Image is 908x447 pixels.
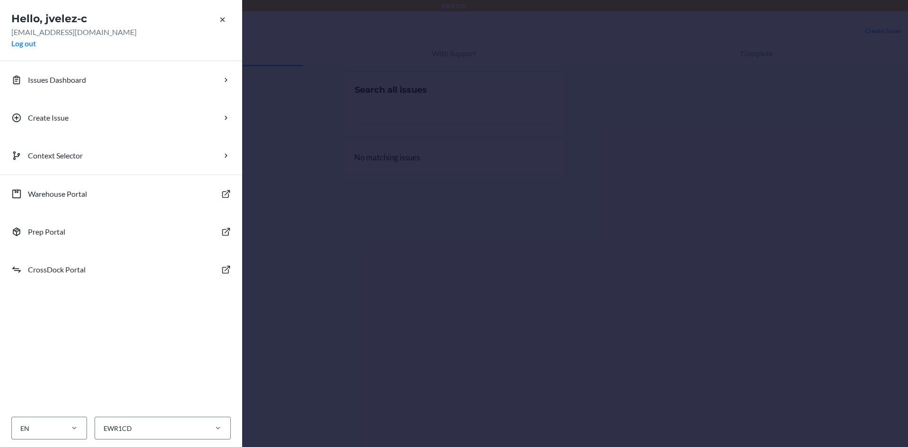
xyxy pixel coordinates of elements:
[11,11,231,26] h2: Hello, jvelez-c
[28,74,86,86] p: Issues Dashboard
[28,264,86,275] p: CrossDock Portal
[19,423,20,433] input: EN
[28,226,65,237] p: Prep Portal
[20,423,29,433] div: EN
[28,150,83,161] p: Context Selector
[103,423,104,433] input: EWR1CD
[28,112,69,123] p: Create Issue
[104,423,132,433] div: EWR1CD
[11,38,36,49] button: Log out
[11,26,231,38] p: [EMAIL_ADDRESS][DOMAIN_NAME]
[28,188,87,200] p: Warehouse Portal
